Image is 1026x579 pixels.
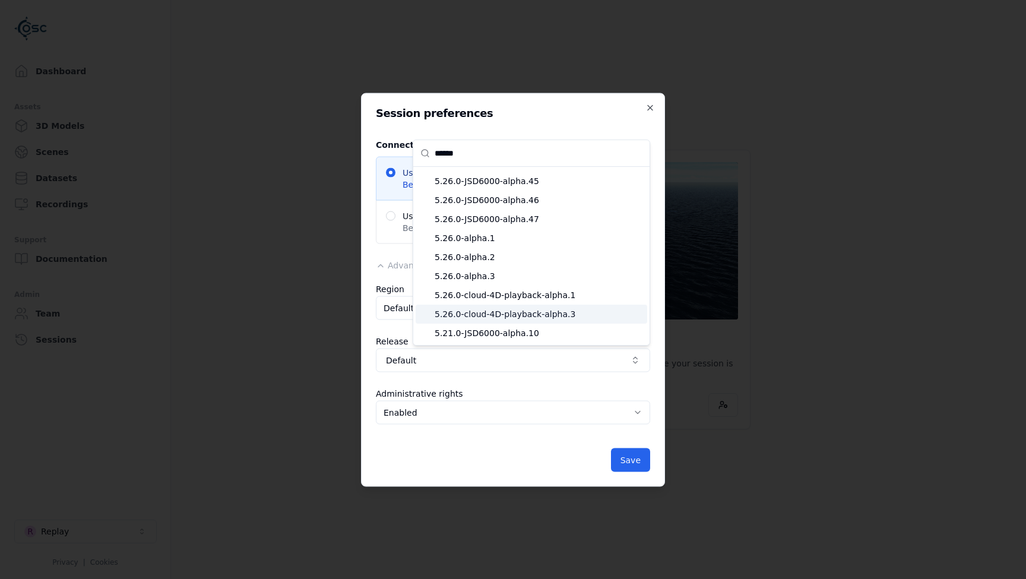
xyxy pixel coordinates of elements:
span: 5.26.0-JSD6000-alpha.47 [435,213,642,225]
span: 5.26.0-alpha.3 [435,270,642,282]
span: 5.26.0-JSD6000-alpha.45 [435,175,642,187]
span: 5.26.0-JSD6000-alpha.46 [435,194,642,206]
span: 5.26.0-alpha.2 [435,251,642,263]
span: 5.21.0-JSD6000-alpha.10 [435,327,642,339]
span: 5.26.0-cloud-4D-playback-alpha.1 [435,289,642,301]
div: Suggestions [413,167,650,345]
span: 5.26.0-alpha.1 [435,232,642,244]
span: 5.26.0-cloud-4D-playback-alpha.3 [435,308,642,320]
